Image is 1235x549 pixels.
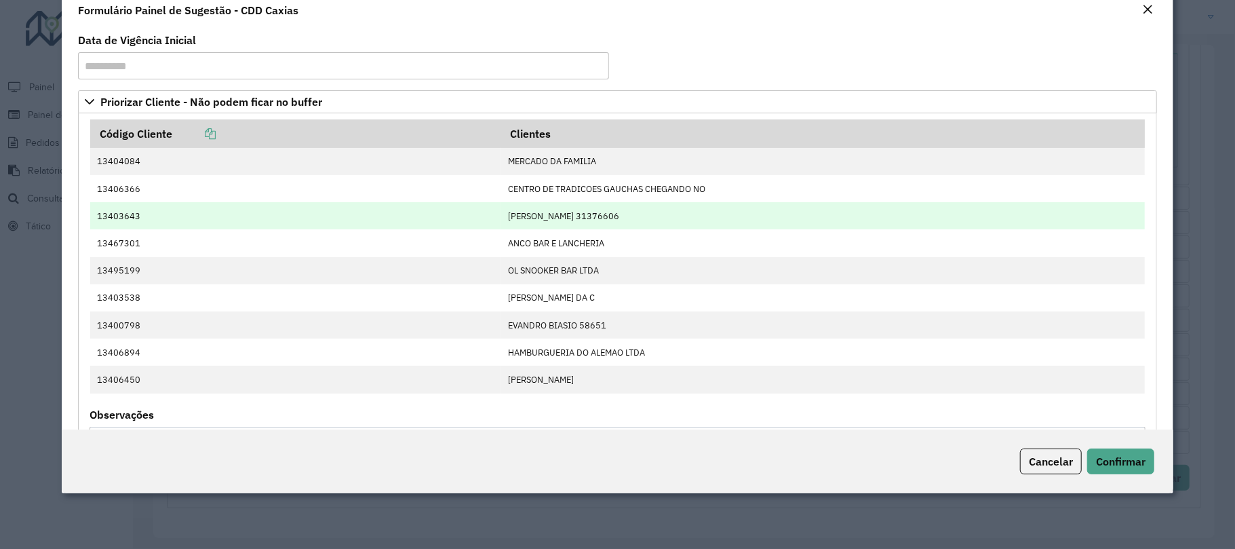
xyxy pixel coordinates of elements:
button: Confirmar [1087,449,1154,474]
em: Fechar [1142,4,1153,15]
span: Priorizar Cliente - Não podem ficar no buffer [100,96,322,107]
td: [PERSON_NAME] DA C [501,284,1145,311]
td: [PERSON_NAME] 31376606 [501,202,1145,229]
td: CENTRO DE TRADICOES GAUCHAS CHEGANDO NO [501,175,1145,202]
td: [PERSON_NAME] [501,366,1145,393]
td: MERCADO DA FAMILIA [501,148,1145,175]
button: Cancelar [1020,449,1082,474]
td: 13467301 [90,229,501,257]
button: Close [1138,1,1157,19]
td: 13495199 [90,257,501,284]
td: ANCO BAR E LANCHERIA [501,229,1145,257]
label: Data de Vigência Inicial [78,32,196,48]
td: 13406894 [90,339,501,366]
span: Cancelar [1029,455,1073,468]
th: Clientes [501,119,1145,148]
a: Copiar [172,127,216,140]
td: 13404084 [90,148,501,175]
td: 13403538 [90,284,501,311]
th: Código Cliente [90,119,501,148]
label: Observações [90,406,154,423]
td: 13403643 [90,202,501,229]
td: 13406450 [90,366,501,393]
td: HAMBURGUERIA DO ALEMAO LTDA [501,339,1145,366]
a: Priorizar Cliente - Não podem ficar no buffer [78,90,1157,113]
span: Confirmar [1096,455,1145,468]
h4: Formulário Painel de Sugestão - CDD Caxias [78,2,298,18]
td: OL SNOOKER BAR LTDA [501,257,1145,284]
td: EVANDRO BIASIO 58651 [501,311,1145,339]
td: 13400798 [90,311,501,339]
td: 13406366 [90,175,501,202]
